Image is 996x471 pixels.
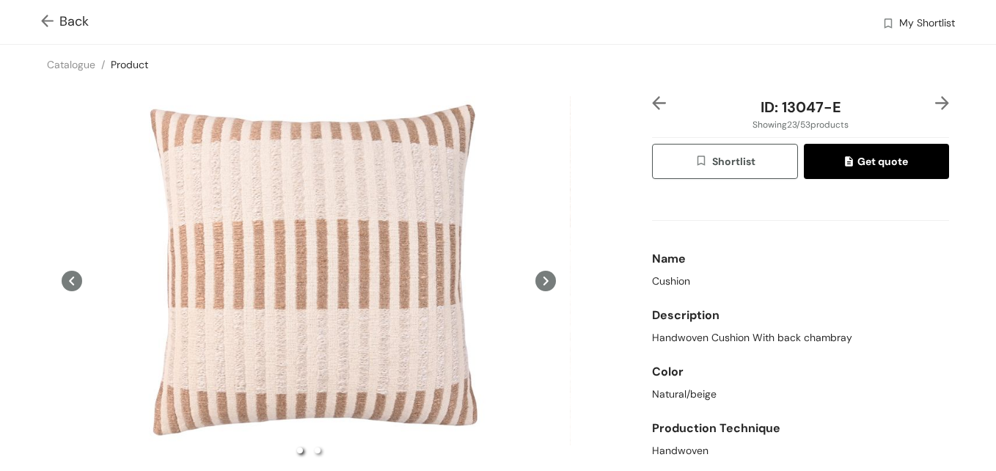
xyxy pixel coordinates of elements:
[882,17,895,32] img: wishlist
[652,357,949,387] div: Color
[652,96,666,110] img: left
[652,144,797,179] button: wishlistShortlist
[297,448,303,453] li: slide item 1
[652,443,949,459] div: Handwoven
[111,58,148,71] a: Product
[652,274,949,289] div: Cushion
[695,154,712,170] img: wishlist
[652,330,852,346] span: Handwoven Cushion With back chambray
[652,301,949,330] div: Description
[41,12,89,32] span: Back
[845,156,857,169] img: quote
[804,144,949,179] button: quoteGet quote
[845,153,908,169] span: Get quote
[652,244,949,274] div: Name
[935,96,949,110] img: right
[101,58,105,71] span: /
[315,448,321,453] li: slide item 2
[899,15,955,33] span: My Shortlist
[41,15,59,30] img: Go back
[47,58,95,71] a: Catalogue
[695,153,755,170] span: Shortlist
[753,118,849,131] span: Showing 23 / 53 products
[652,387,949,402] div: Natural/beige
[652,414,949,443] div: Production Technique
[761,98,841,117] span: ID: 13047-E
